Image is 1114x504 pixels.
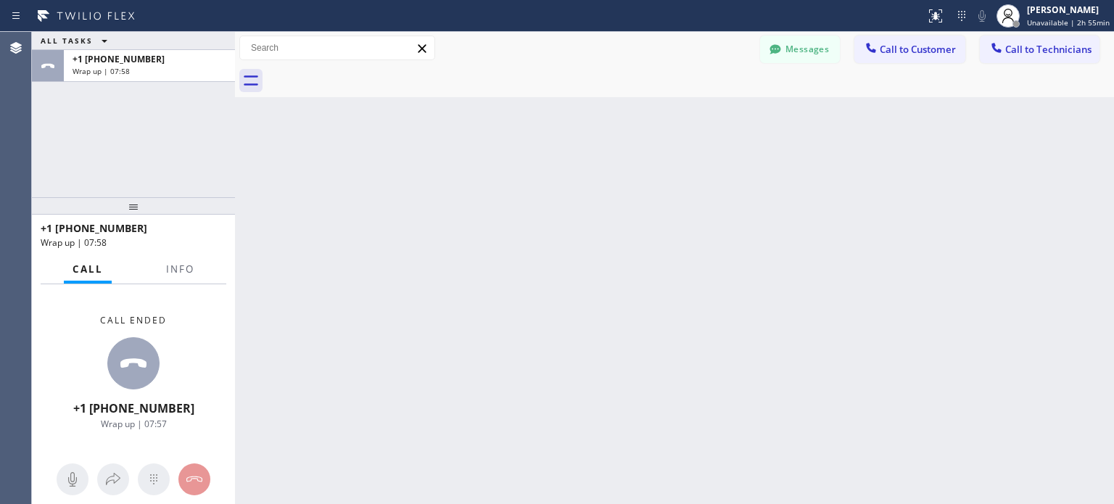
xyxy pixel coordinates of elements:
button: Mute [57,463,88,495]
button: Mute [972,6,992,26]
span: Call to Technicians [1005,43,1092,56]
button: Call to Customer [854,36,965,63]
span: +1 [PHONE_NUMBER] [73,53,165,65]
span: Call ended [100,314,167,326]
span: Unavailable | 2h 55min [1027,17,1110,28]
button: Call to Technicians [980,36,1099,63]
button: ALL TASKS [32,32,122,49]
span: Wrap up | 07:58 [73,66,130,76]
div: [PERSON_NAME] [1027,4,1110,16]
span: Wrap up | 07:57 [101,418,167,430]
button: Open directory [97,463,129,495]
button: Hang up [178,463,210,495]
span: +1 [PHONE_NUMBER] [41,221,147,235]
span: ALL TASKS [41,36,93,46]
button: Info [157,255,203,284]
button: Open dialpad [138,463,170,495]
span: Wrap up | 07:58 [41,236,107,249]
button: Messages [760,36,840,63]
input: Search [240,36,434,59]
span: Call to Customer [880,43,956,56]
button: Call [64,255,112,284]
span: Call [73,263,103,276]
span: Info [166,263,194,276]
span: +1 [PHONE_NUMBER] [73,400,194,416]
